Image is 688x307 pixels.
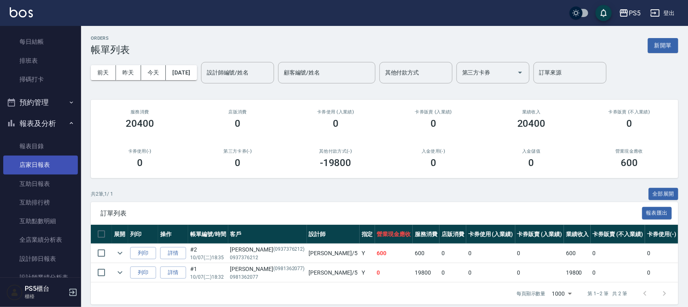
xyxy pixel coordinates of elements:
[466,244,515,263] td: 0
[492,149,571,154] h2: 入金儲值
[629,8,641,18] div: PS5
[3,156,78,174] a: 店家日報表
[492,109,571,115] h2: 業績收入
[3,32,78,51] a: 每日結帳
[273,265,305,273] p: (0981362077)
[188,263,228,282] td: #1
[439,225,466,244] th: 店販消費
[101,149,179,154] h2: 卡券使用(-)
[529,157,534,168] h3: 0
[3,51,78,70] a: 排班表
[590,109,669,115] h2: 卡券販賣 (不入業績)
[91,190,113,198] p: 共 2 筆, 1 / 1
[235,157,240,168] h3: 0
[114,247,126,259] button: expand row
[596,5,612,21] button: save
[126,118,154,129] h3: 20400
[230,245,305,254] div: [PERSON_NAME]
[375,244,413,263] td: 600
[642,209,672,217] a: 報表匯出
[648,41,678,49] a: 新開單
[360,263,375,282] td: Y
[564,263,591,282] td: 19800
[91,65,116,80] button: 前天
[649,188,679,200] button: 全部展開
[25,285,66,293] h5: PS5櫃台
[333,118,339,129] h3: 0
[375,225,413,244] th: 營業現金應收
[10,7,33,17] img: Logo
[375,263,413,282] td: 0
[645,225,678,244] th: 卡券使用(-)
[3,113,78,134] button: 報表及分析
[514,66,527,79] button: Open
[591,263,645,282] td: 0
[616,5,644,21] button: PS5
[515,263,564,282] td: 0
[137,157,143,168] h3: 0
[166,65,197,80] button: [DATE]
[3,268,78,287] a: 設計師業績分析表
[230,273,305,281] p: 0981362077
[431,157,436,168] h3: 0
[228,225,307,244] th: 客戶
[588,290,627,297] p: 第 1–2 筆 共 2 筆
[515,244,564,263] td: 0
[3,193,78,212] a: 互助排行榜
[413,263,439,282] td: 19800
[3,92,78,113] button: 預約管理
[190,254,226,261] p: 10/07 (二) 18:35
[648,38,678,53] button: 新開單
[549,283,575,305] div: 1000
[188,244,228,263] td: #2
[647,6,678,21] button: 登出
[466,225,515,244] th: 卡券使用 (入業績)
[645,244,678,263] td: 0
[141,65,166,80] button: 今天
[591,244,645,263] td: 0
[394,109,473,115] h2: 卡券販賣 (入業績)
[230,265,305,273] div: [PERSON_NAME]
[130,247,156,260] button: 列印
[621,157,638,168] h3: 600
[158,225,188,244] th: 操作
[199,149,277,154] h2: 第三方卡券(-)
[394,149,473,154] h2: 入金使用(-)
[439,263,466,282] td: 0
[273,245,305,254] p: (0937376212)
[101,109,179,115] h3: 服務消費
[360,225,375,244] th: 指定
[3,137,78,156] a: 報表目錄
[515,225,564,244] th: 卡券販賣 (入業績)
[320,157,352,168] h3: -19800
[190,273,226,281] p: 10/07 (二) 18:32
[116,65,141,80] button: 昨天
[517,118,546,129] h3: 20400
[3,70,78,89] a: 掃碼打卡
[91,36,130,41] h2: ORDERS
[466,263,515,282] td: 0
[307,244,360,263] td: [PERSON_NAME] /5
[645,263,678,282] td: 0
[188,225,228,244] th: 帳單編號/時間
[564,244,591,263] td: 600
[114,266,126,279] button: expand row
[3,230,78,249] a: 全店業績分析表
[413,225,439,244] th: 服務消費
[3,249,78,268] a: 設計師日報表
[307,263,360,282] td: [PERSON_NAME] /5
[296,149,375,154] h2: 其他付款方式(-)
[626,118,632,129] h3: 0
[112,225,128,244] th: 展開
[101,209,642,217] span: 訂單列表
[160,247,186,260] a: 詳情
[128,225,158,244] th: 列印
[296,109,375,115] h2: 卡券使用 (入業績)
[517,290,546,297] p: 每頁顯示數量
[25,293,66,300] p: 櫃檯
[230,254,305,261] p: 0937376212
[413,244,439,263] td: 600
[6,284,23,301] img: Person
[591,225,645,244] th: 卡券販賣 (不入業績)
[307,225,360,244] th: 設計師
